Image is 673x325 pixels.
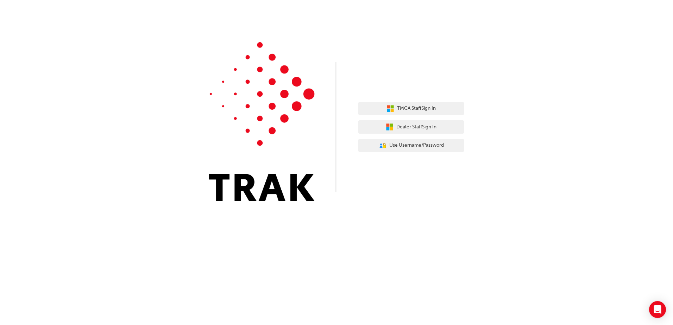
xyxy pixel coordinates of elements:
[396,123,436,131] span: Dealer Staff Sign In
[358,120,464,134] button: Dealer StaffSign In
[397,104,436,113] span: TMCA Staff Sign In
[358,139,464,152] button: Use Username/Password
[649,301,666,318] div: Open Intercom Messenger
[389,141,444,149] span: Use Username/Password
[209,42,315,201] img: Trak
[358,102,464,115] button: TMCA StaffSign In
